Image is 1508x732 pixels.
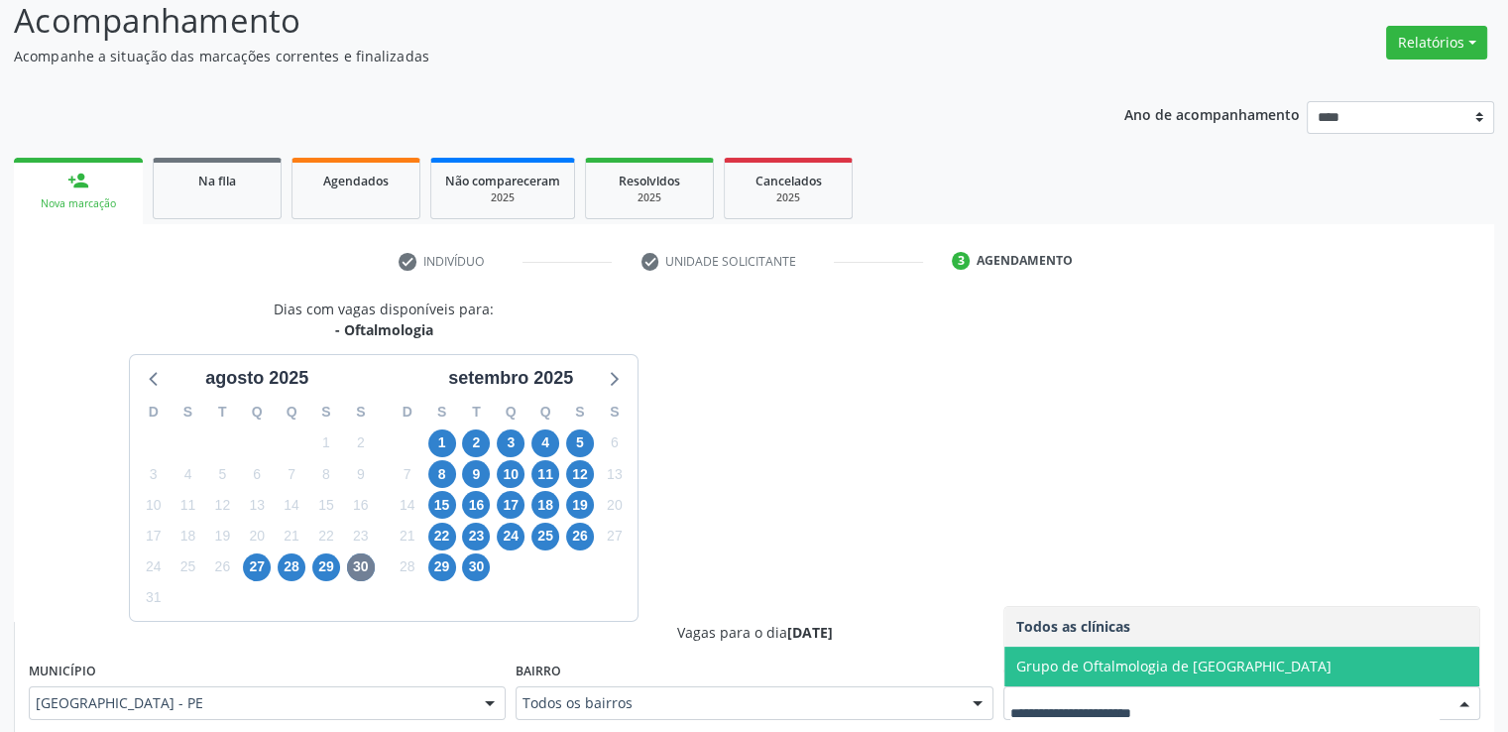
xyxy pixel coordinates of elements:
span: terça-feira, 5 de agosto de 2025 [208,460,236,488]
div: S [597,397,632,427]
span: segunda-feira, 22 de setembro de 2025 [428,523,456,550]
span: segunda-feira, 11 de agosto de 2025 [174,491,202,519]
div: T [459,397,494,427]
span: sexta-feira, 26 de setembro de 2025 [566,523,594,550]
span: sexta-feira, 12 de setembro de 2025 [566,460,594,488]
span: sábado, 16 de agosto de 2025 [347,491,375,519]
span: sábado, 23 de agosto de 2025 [347,523,375,550]
div: Agendamento [977,252,1073,270]
span: Todos as clínicas [1016,617,1130,636]
span: domingo, 10 de agosto de 2025 [140,491,168,519]
div: Q [275,397,309,427]
span: sexta-feira, 19 de setembro de 2025 [566,491,594,519]
span: quarta-feira, 20 de agosto de 2025 [243,523,271,550]
span: domingo, 28 de setembro de 2025 [394,553,421,581]
span: quarta-feira, 13 de agosto de 2025 [243,491,271,519]
span: [DATE] [787,623,833,642]
span: terça-feira, 30 de setembro de 2025 [462,553,490,581]
span: domingo, 17 de agosto de 2025 [140,523,168,550]
span: quarta-feira, 24 de setembro de 2025 [497,523,524,550]
span: terça-feira, 9 de setembro de 2025 [462,460,490,488]
span: quinta-feira, 4 de setembro de 2025 [531,429,559,457]
span: sábado, 2 de agosto de 2025 [347,429,375,457]
span: quinta-feira, 7 de agosto de 2025 [278,460,305,488]
div: S [563,397,598,427]
span: Todos os bairros [522,693,952,713]
span: quarta-feira, 27 de agosto de 2025 [243,553,271,581]
span: domingo, 24 de agosto de 2025 [140,553,168,581]
span: terça-feira, 2 de setembro de 2025 [462,429,490,457]
span: domingo, 14 de setembro de 2025 [394,491,421,519]
span: Na fila [198,173,236,189]
span: sábado, 13 de setembro de 2025 [601,460,629,488]
span: segunda-feira, 8 de setembro de 2025 [428,460,456,488]
span: Agendados [323,173,389,189]
div: Vagas para o dia [29,622,1480,643]
label: Bairro [516,657,561,687]
span: [GEOGRAPHIC_DATA] - PE [36,693,465,713]
span: quarta-feira, 6 de agosto de 2025 [243,460,271,488]
div: 3 [952,252,970,270]
div: Nova marcação [28,196,129,211]
div: 2025 [739,190,838,205]
span: sexta-feira, 22 de agosto de 2025 [312,523,340,550]
span: segunda-feira, 18 de agosto de 2025 [174,523,202,550]
span: terça-feira, 23 de setembro de 2025 [462,523,490,550]
span: sábado, 27 de setembro de 2025 [601,523,629,550]
p: Ano de acompanhamento [1124,101,1300,126]
span: terça-feira, 26 de agosto de 2025 [208,553,236,581]
span: segunda-feira, 25 de agosto de 2025 [174,553,202,581]
span: quarta-feira, 17 de setembro de 2025 [497,491,524,519]
div: agosto 2025 [197,365,316,392]
div: Q [494,397,528,427]
span: Não compareceram [445,173,560,189]
span: Resolvidos [619,173,680,189]
div: setembro 2025 [440,365,581,392]
div: - Oftalmologia [274,319,494,340]
span: quinta-feira, 21 de agosto de 2025 [278,523,305,550]
div: D [390,397,424,427]
button: Relatórios [1386,26,1487,60]
div: 2025 [600,190,699,205]
span: segunda-feira, 15 de setembro de 2025 [428,491,456,519]
label: Município [29,657,96,687]
div: D [136,397,171,427]
div: S [309,397,344,427]
div: 2025 [445,190,560,205]
span: sábado, 20 de setembro de 2025 [601,491,629,519]
span: domingo, 7 de setembro de 2025 [394,460,421,488]
div: S [343,397,378,427]
span: sábado, 30 de agosto de 2025 [347,553,375,581]
span: sexta-feira, 8 de agosto de 2025 [312,460,340,488]
span: segunda-feira, 1 de setembro de 2025 [428,429,456,457]
span: segunda-feira, 4 de agosto de 2025 [174,460,202,488]
span: quinta-feira, 28 de agosto de 2025 [278,553,305,581]
span: sexta-feira, 29 de agosto de 2025 [312,553,340,581]
span: domingo, 21 de setembro de 2025 [394,523,421,550]
span: domingo, 31 de agosto de 2025 [140,584,168,612]
span: Cancelados [755,173,822,189]
div: T [205,397,240,427]
span: terça-feira, 16 de setembro de 2025 [462,491,490,519]
span: terça-feira, 12 de agosto de 2025 [208,491,236,519]
span: sábado, 9 de agosto de 2025 [347,460,375,488]
div: Dias com vagas disponíveis para: [274,299,494,340]
span: quarta-feira, 10 de setembro de 2025 [497,460,524,488]
p: Acompanhe a situação das marcações correntes e finalizadas [14,46,1050,66]
span: Grupo de Oftalmologia de [GEOGRAPHIC_DATA] [1016,657,1332,675]
div: S [171,397,205,427]
span: quarta-feira, 3 de setembro de 2025 [497,429,524,457]
span: quinta-feira, 25 de setembro de 2025 [531,523,559,550]
div: S [424,397,459,427]
span: sexta-feira, 15 de agosto de 2025 [312,491,340,519]
span: terça-feira, 19 de agosto de 2025 [208,523,236,550]
span: domingo, 3 de agosto de 2025 [140,460,168,488]
span: quinta-feira, 14 de agosto de 2025 [278,491,305,519]
div: Q [528,397,563,427]
span: quinta-feira, 11 de setembro de 2025 [531,460,559,488]
div: person_add [67,170,89,191]
span: sábado, 6 de setembro de 2025 [601,429,629,457]
div: Q [240,397,275,427]
span: sexta-feira, 1 de agosto de 2025 [312,429,340,457]
span: sexta-feira, 5 de setembro de 2025 [566,429,594,457]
